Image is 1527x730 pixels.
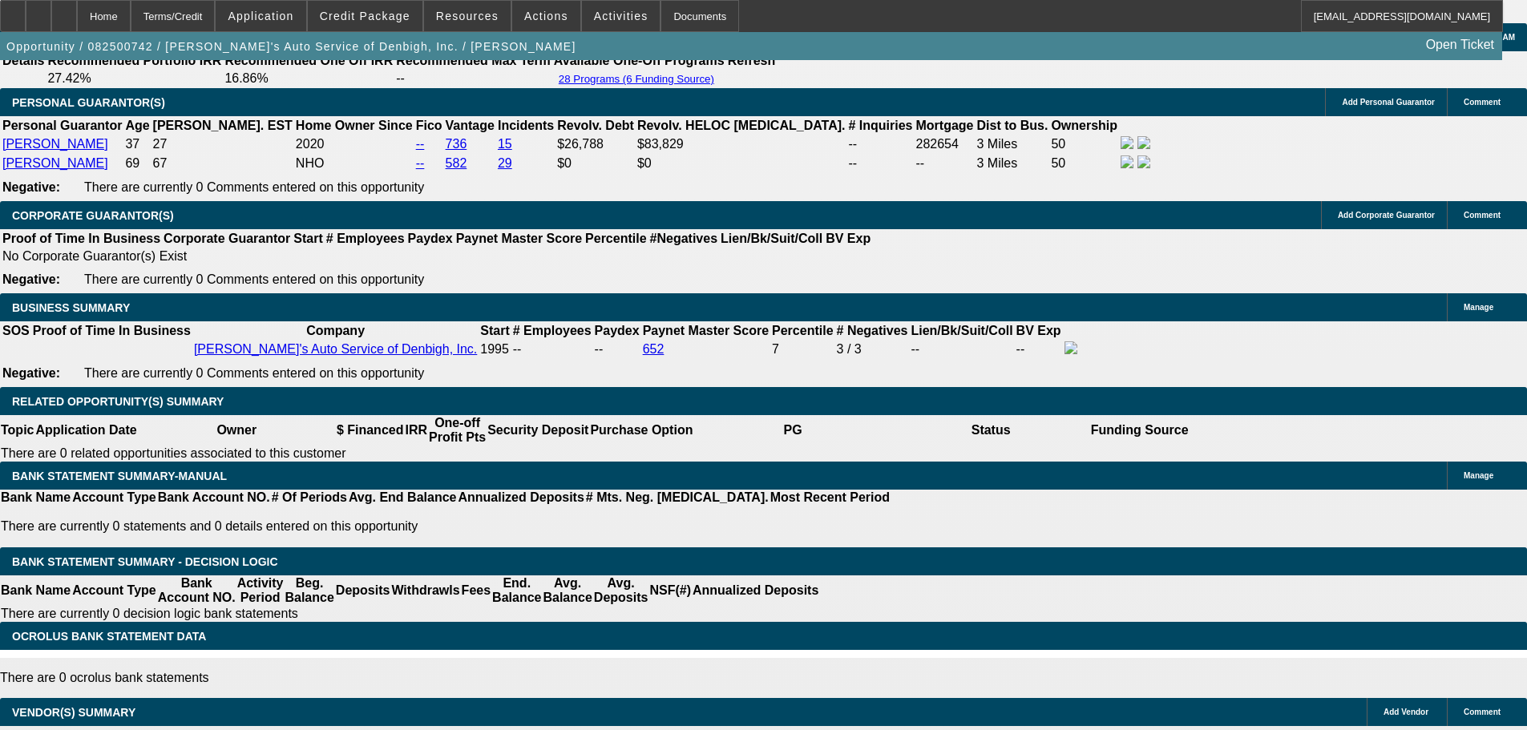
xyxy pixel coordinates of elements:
a: 736 [446,137,467,151]
th: Annualized Deposits [457,490,584,506]
a: 582 [446,156,467,170]
b: Mortgage [916,119,974,132]
b: # Employees [326,232,405,245]
span: BANK STATEMENT SUMMARY-MANUAL [12,470,227,482]
td: 3 Miles [976,135,1049,153]
td: -- [910,341,1013,358]
th: Purchase Option [589,415,693,446]
b: Paynet Master Score [643,324,769,337]
a: -- [416,156,425,170]
button: Resources [424,1,511,31]
b: Negative: [2,272,60,286]
td: -- [915,155,975,172]
td: -- [395,71,551,87]
th: Owner [138,415,336,446]
span: Activities [594,10,648,22]
b: # Negatives [837,324,908,337]
a: [PERSON_NAME] [2,156,108,170]
th: Bank Account NO. [157,490,271,506]
span: Credit Package [320,10,410,22]
th: One-off Profit Pts [428,415,487,446]
span: Application [228,10,293,22]
td: 16.86% [224,71,394,87]
img: facebook-icon.png [1064,341,1077,354]
b: Ownership [1051,119,1117,132]
th: Annualized Deposits [692,575,819,606]
td: -- [847,155,913,172]
td: 27 [152,135,293,153]
th: Proof of Time In Business [32,323,192,339]
td: 282654 [915,135,975,153]
button: Application [216,1,305,31]
td: 50 [1050,155,1118,172]
b: Start [293,232,322,245]
th: NSF(#) [648,575,692,606]
th: Available One-Off Programs [553,53,725,69]
b: Percentile [772,324,833,337]
th: Withdrawls [390,575,460,606]
button: 28 Programs (6 Funding Source) [554,72,719,86]
th: Most Recent Period [770,490,891,506]
b: Home Owner Since [296,119,413,132]
b: Vantage [446,119,495,132]
span: Comment [1464,211,1501,220]
div: 7 [772,342,833,357]
span: Manage [1464,471,1493,480]
td: No Corporate Guarantor(s) Exist [2,248,878,264]
b: Paydex [408,232,453,245]
td: 27.42% [46,71,222,87]
b: Corporate Guarantor [164,232,290,245]
th: $ Financed [336,415,405,446]
a: -- [416,137,425,151]
span: Opportunity / 082500742 / [PERSON_NAME]'s Auto Service of Denbigh, Inc. / [PERSON_NAME] [6,40,576,53]
th: Status [892,415,1090,446]
th: IRR [404,415,428,446]
th: Account Type [71,575,157,606]
b: Lien/Bk/Suit/Coll [721,232,822,245]
b: Revolv. HELOC [MEDICAL_DATA]. [637,119,846,132]
span: Comment [1464,708,1501,716]
th: Proof of Time In Business [2,231,161,247]
td: 50 [1050,135,1118,153]
b: Paydex [595,324,640,337]
b: BV Exp [1016,324,1061,337]
th: Security Deposit [487,415,589,446]
th: Deposits [335,575,391,606]
th: # Mts. Neg. [MEDICAL_DATA]. [585,490,770,506]
b: Incidents [498,119,554,132]
td: NHO [295,155,414,172]
b: # Inquiries [848,119,912,132]
span: Comment [1464,98,1501,107]
th: Activity Period [236,575,285,606]
b: Negative: [2,366,60,380]
b: Start [480,324,509,337]
span: There are currently 0 Comments entered on this opportunity [84,180,424,194]
img: facebook-icon.png [1121,136,1133,149]
td: $26,788 [556,135,635,153]
th: Avg. Deposits [593,575,649,606]
img: linkedin-icon.png [1137,155,1150,168]
b: Lien/Bk/Suit/Coll [911,324,1012,337]
b: Percentile [585,232,646,245]
a: [PERSON_NAME] [2,137,108,151]
a: 29 [498,156,512,170]
b: [PERSON_NAME]. EST [153,119,293,132]
a: [PERSON_NAME]'s Auto Service of Denbigh, Inc. [194,342,477,356]
td: 69 [124,155,150,172]
button: Credit Package [308,1,422,31]
th: # Of Periods [271,490,348,506]
b: BV Exp [826,232,871,245]
span: PERSONAL GUARANTOR(S) [12,96,165,109]
span: Bank Statement Summary - Decision Logic [12,555,278,568]
td: $83,829 [636,135,846,153]
b: # Employees [513,324,592,337]
img: linkedin-icon.png [1137,136,1150,149]
td: 3 Miles [976,155,1049,172]
span: BUSINESS SUMMARY [12,301,130,314]
span: Add Personal Guarantor [1342,98,1435,107]
span: There are currently 0 Comments entered on this opportunity [84,366,424,380]
span: Add Vendor [1384,708,1428,716]
td: -- [1016,341,1062,358]
span: CORPORATE GUARANTOR(S) [12,209,174,222]
td: $0 [636,155,846,172]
